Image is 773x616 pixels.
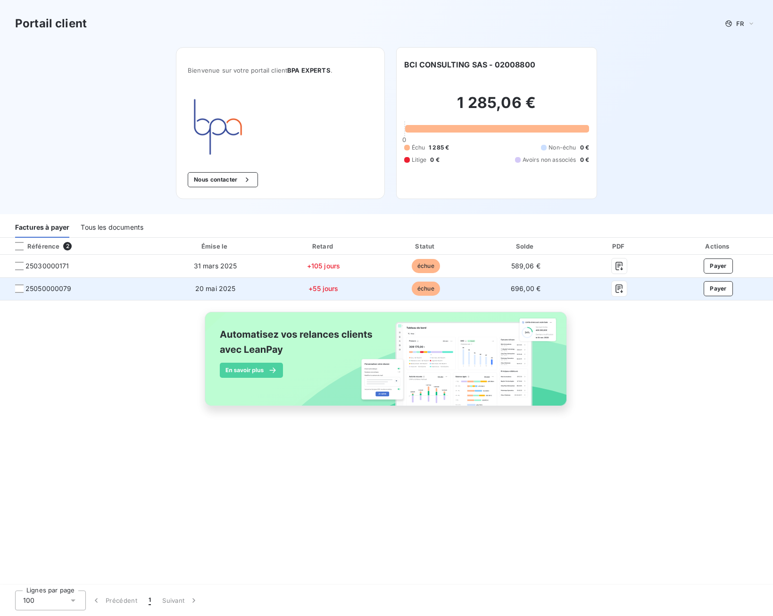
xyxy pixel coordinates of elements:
div: Émise le [161,241,270,251]
span: FR [736,20,744,27]
img: Company logo [188,97,248,157]
span: 25030000171 [25,261,69,271]
span: 1 [149,596,151,605]
span: 31 mars 2025 [194,262,237,270]
span: Non-échu [549,143,576,152]
span: 0 € [580,156,589,164]
div: Factures à payer [15,218,69,238]
span: 1 285 € [429,143,449,152]
span: 25050000079 [25,284,72,293]
button: Suivant [157,591,204,610]
span: Litige [412,156,427,164]
button: Nous contacter [188,172,258,187]
span: échue [412,282,440,296]
span: BPA EXPERTS [287,67,331,74]
span: 696,00 € [511,284,540,292]
div: Statut [377,241,474,251]
span: 0 € [430,156,439,164]
button: 1 [143,591,157,610]
div: Actions [665,241,771,251]
span: Bienvenue sur votre portail client . [188,67,373,74]
span: +105 jours [307,262,341,270]
h6: BCI CONSULTING SAS - 02008800 [404,59,535,70]
h2: 1 285,06 € [404,93,589,122]
img: banner [196,306,577,422]
div: Tous les documents [81,218,143,238]
span: 20 mai 2025 [195,284,236,292]
span: 100 [23,596,34,605]
span: 589,06 € [511,262,540,270]
h3: Portail client [15,15,87,32]
div: PDF [577,241,662,251]
span: 2 [63,242,72,250]
div: Retard [274,241,374,251]
span: échue [412,259,440,273]
button: Payer [704,258,733,274]
button: Précédent [86,591,143,610]
button: Payer [704,281,733,296]
span: 0 [402,136,406,143]
span: Avoirs non associés [523,156,576,164]
div: Solde [478,241,573,251]
span: Échu [412,143,425,152]
span: +55 jours [308,284,338,292]
span: 0 € [580,143,589,152]
div: Référence [8,242,59,250]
